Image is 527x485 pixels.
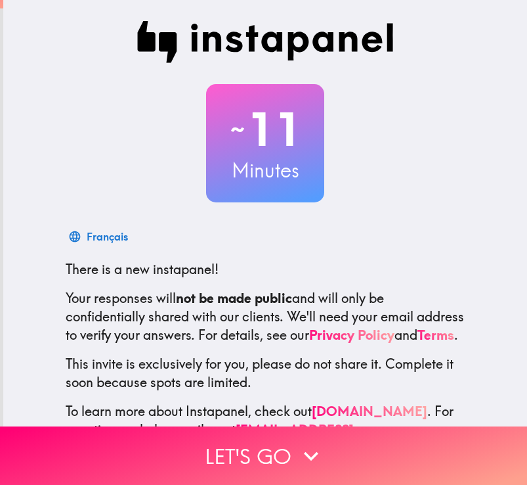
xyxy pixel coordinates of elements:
span: ~ [228,110,247,149]
a: Terms [417,327,454,343]
p: This invite is exclusively for you, please do not share it. Complete it soon because spots are li... [66,355,465,392]
a: Privacy Policy [309,327,394,343]
span: There is a new instapanel! [66,261,219,277]
div: Français [87,227,128,246]
button: Français [66,223,133,250]
b: not be made public [176,290,292,306]
a: [DOMAIN_NAME] [312,403,427,419]
h3: Minutes [206,156,324,184]
p: Your responses will and will only be confidentially shared with our clients. We'll need your emai... [66,289,465,344]
p: To learn more about Instapanel, check out . For questions or help, email us at . [66,402,465,457]
img: Instapanel [137,21,394,63]
h2: 11 [206,103,324,156]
